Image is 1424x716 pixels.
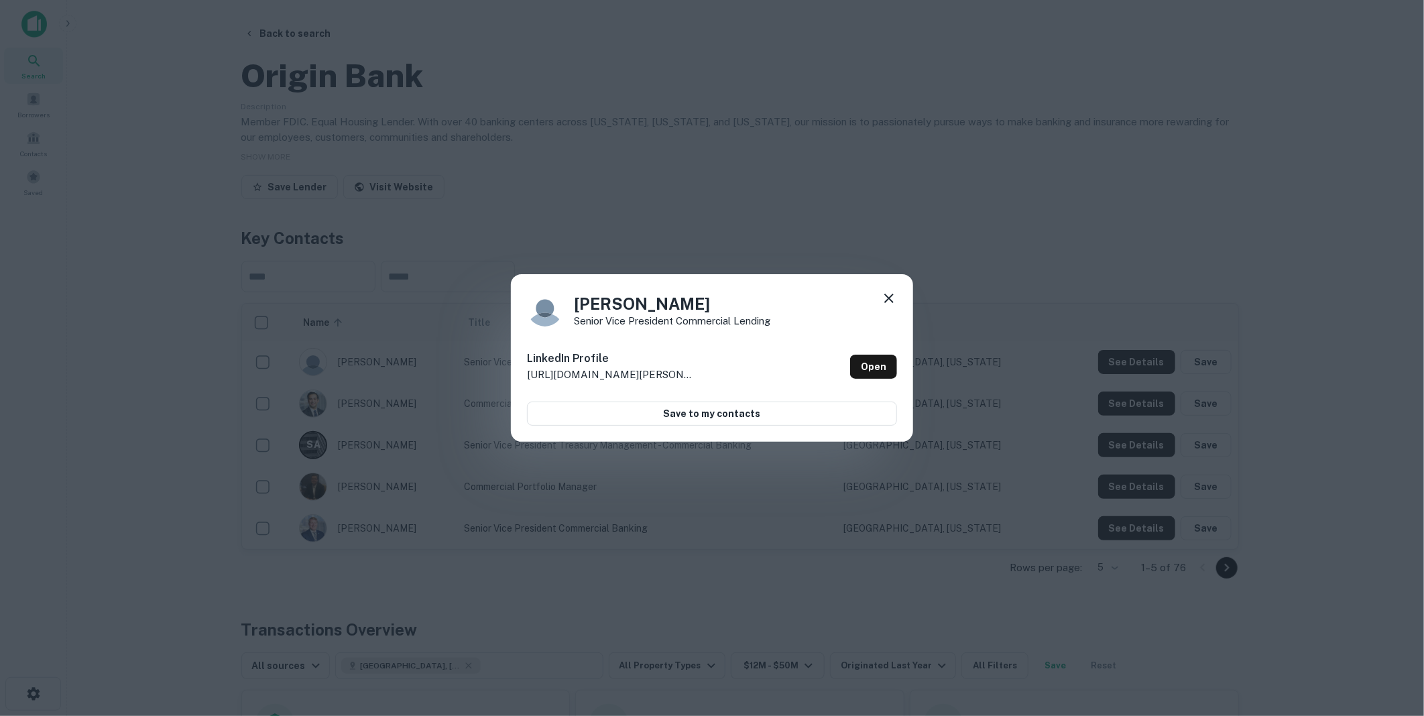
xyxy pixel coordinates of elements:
p: Senior Vice President Commercial Lending [574,316,770,326]
img: 9c8pery4andzj6ohjkjp54ma2 [527,290,563,326]
p: [URL][DOMAIN_NAME][PERSON_NAME] [527,367,695,383]
h6: LinkedIn Profile [527,351,695,367]
h4: [PERSON_NAME] [574,292,770,316]
a: Open [850,355,897,379]
iframe: Chat Widget [1357,609,1424,673]
button: Save to my contacts [527,402,897,426]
